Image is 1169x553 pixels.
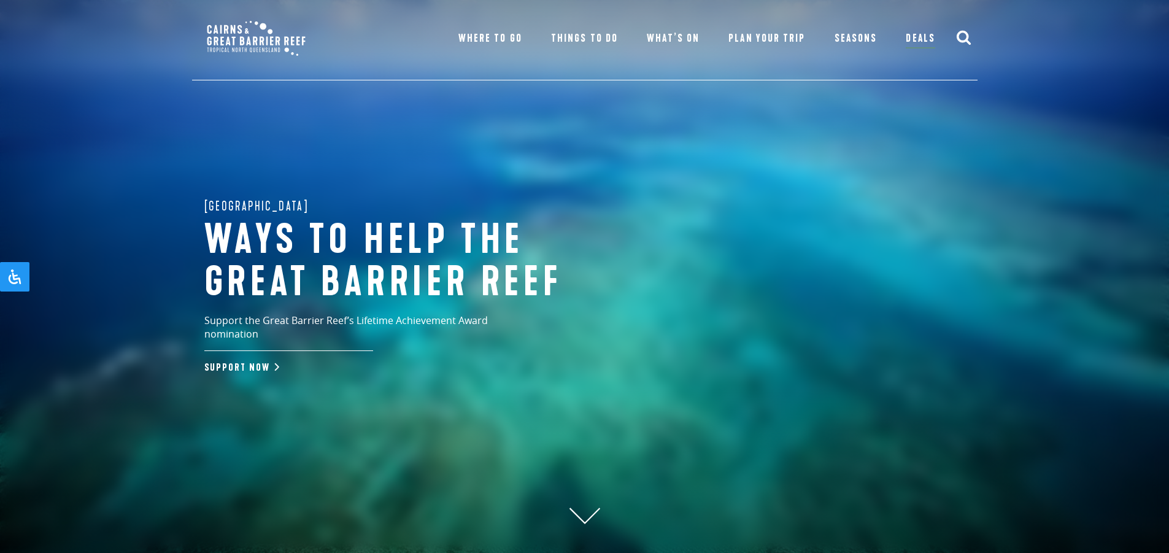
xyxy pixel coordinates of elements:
img: CGBR-TNQ_dual-logo.svg [198,12,314,64]
p: Support the Great Barrier Reef’s Lifetime Achievement Award nomination [204,314,542,351]
a: Seasons [835,30,877,47]
a: What’s On [647,30,699,47]
a: Where To Go [458,30,522,47]
a: Plan Your Trip [728,30,805,47]
a: Things To Do [551,30,617,47]
a: Support Now [204,362,277,374]
a: Deals [906,30,935,48]
h1: Ways to help the great barrier reef [204,219,609,304]
svg: Open Accessibility Panel [7,269,22,284]
span: [GEOGRAPHIC_DATA] [204,196,309,215]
